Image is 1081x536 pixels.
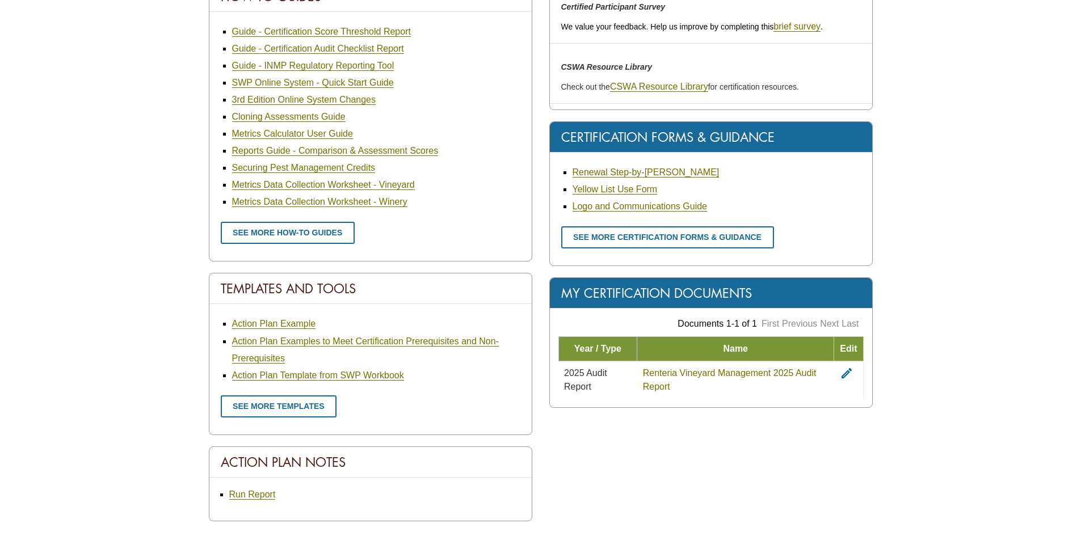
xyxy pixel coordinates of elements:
[550,278,872,309] div: My Certification Documents
[232,78,394,88] a: SWP Online System - Quick Start Guide
[820,319,839,328] a: Next
[232,61,394,71] a: Guide - INMP Regulatory Reporting Tool
[834,336,863,361] td: Edit
[221,222,355,244] a: See more how-to guides
[840,366,853,380] i: edit
[561,22,823,31] span: We value your feedback. Help us improve by completing this .
[232,197,407,207] a: Metrics Data Collection Worksheet - Winery
[232,146,439,156] a: Reports Guide - Comparison & Assessment Scores
[232,27,411,37] a: Guide - Certification Score Threshold Report
[232,163,376,173] a: Securing Pest Management Credits
[782,319,817,328] a: Previous
[232,129,353,139] a: Metrics Calculator User Guide
[232,112,346,122] a: Cloning Assessments Guide
[678,319,757,328] span: Documents 1-1 of 1
[561,82,799,91] span: Check out the for certification resources.
[229,489,276,500] a: Run Report
[643,368,817,392] a: Renteria Vineyard Management 2025 Audit Report
[232,336,499,364] a: Action Plan Examples to Meet Certification Prerequisites and Non-Prerequisites
[232,319,316,329] a: Action Plan Example
[209,447,532,478] div: Action Plan Notes
[232,95,376,105] a: 3rd Edition Online System Changes
[637,336,834,361] td: Name
[840,368,853,378] a: edit
[221,395,337,417] a: See more templates
[232,44,404,54] a: Guide - Certification Audit Checklist Report
[561,62,653,71] em: CSWA Resource Library
[561,226,774,248] a: See more certification forms & guidance
[842,319,859,328] a: Last
[209,273,532,304] div: Templates And Tools
[573,167,720,178] a: Renewal Step-by-[PERSON_NAME]
[561,2,666,11] em: Certified Participant Survey
[762,319,779,328] a: First
[773,22,821,32] a: brief survey
[573,184,658,195] a: Yellow List Use Form
[573,201,707,212] a: Logo and Communications Guide
[550,122,872,153] div: Certification Forms & Guidance
[232,370,404,381] a: Action Plan Template from SWP Workbook
[232,180,415,190] a: Metrics Data Collection Worksheet - Vineyard
[564,368,607,391] span: 2025 Audit Report
[610,82,708,92] a: CSWA Resource Library
[558,336,637,361] td: Year / Type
